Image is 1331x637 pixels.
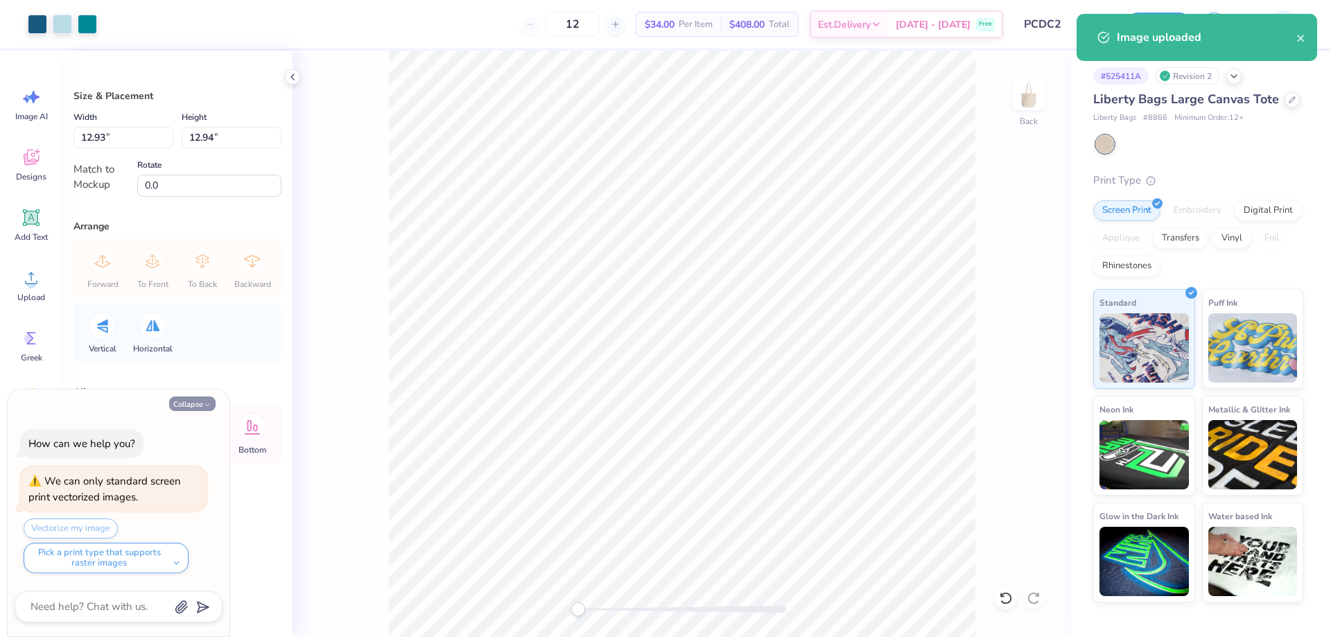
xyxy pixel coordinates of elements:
[24,543,189,573] button: Pick a print type that supports raster images
[1099,527,1189,596] img: Glow in the Dark Ink
[169,396,216,411] button: Collapse
[89,343,116,354] span: Vertical
[1093,112,1136,124] span: Liberty Bags
[73,219,281,234] div: Arrange
[729,17,765,32] span: $408.00
[1099,420,1189,489] img: Neon Ink
[1093,256,1160,277] div: Rhinestones
[1099,509,1178,523] span: Glow in the Dark Ink
[1099,402,1133,417] span: Neon Ink
[16,171,46,182] span: Designs
[1093,228,1149,249] div: Applique
[1093,200,1160,221] div: Screen Print
[546,12,600,37] input: – –
[1153,228,1208,249] div: Transfers
[21,352,42,363] span: Greek
[238,444,266,455] span: Bottom
[1296,29,1306,46] button: close
[1208,527,1298,596] img: Water based Ink
[1244,10,1303,38] a: KM
[1093,67,1149,85] div: # 525411A
[73,109,97,125] label: Width
[1269,10,1297,38] img: Karl Michael Narciza
[1020,115,1038,128] div: Back
[1014,10,1115,38] input: Untitled Design
[1235,200,1302,221] div: Digital Print
[1208,313,1298,383] img: Puff Ink
[15,232,48,243] span: Add Text
[1208,295,1237,310] span: Puff Ink
[137,157,162,173] label: Rotate
[73,89,281,103] div: Size & Placement
[1174,112,1244,124] span: Minimum Order: 12 +
[17,292,45,303] span: Upload
[1093,91,1279,107] span: Liberty Bags Large Canvas Tote
[1255,228,1288,249] div: Foil
[1156,67,1219,85] div: Revision 2
[15,111,48,122] span: Image AI
[1015,80,1043,108] img: Back
[679,17,713,32] span: Per Item
[1165,200,1230,221] div: Embroidery
[1099,313,1189,383] img: Standard
[1099,295,1136,310] span: Standard
[769,17,790,32] span: Total
[1208,509,1272,523] span: Water based Ink
[1093,173,1303,189] div: Print Type
[28,437,135,451] div: How can we help you?
[979,19,992,29] span: Free
[645,17,675,32] span: $34.00
[1208,402,1290,417] span: Metallic & Glitter Ink
[1212,228,1251,249] div: Vinyl
[1117,29,1296,46] div: Image uploaded
[1208,420,1298,489] img: Metallic & Glitter Ink
[571,602,585,616] div: Accessibility label
[73,162,129,193] div: Match to Mockup
[133,343,173,354] span: Horizontal
[896,17,971,32] span: [DATE] - [DATE]
[73,385,281,399] div: Align
[182,109,207,125] label: Height
[1143,112,1167,124] span: # 8866
[28,474,181,504] div: We can only standard screen print vectorized images.
[818,17,871,32] span: Est. Delivery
